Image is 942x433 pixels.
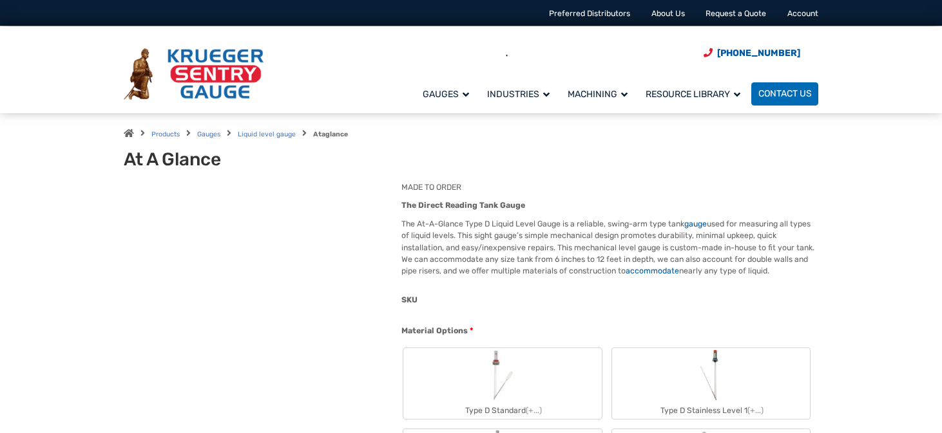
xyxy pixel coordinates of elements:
a: Machining [561,80,639,107]
strong: Ataglance [313,130,348,138]
a: Request a Quote [706,9,766,18]
span: (+...) [747,406,764,415]
div: Type D Standard [403,402,601,419]
a: Resource Library [639,80,751,107]
span: Resource Library [646,89,740,100]
a: accommodate [626,266,679,275]
a: Preferred Distributors [549,9,630,18]
abbr: required [470,325,473,336]
span: Contact Us [758,89,812,100]
a: About Us [651,9,685,18]
a: Liquid level gauge [238,130,296,138]
a: Gauges [416,80,480,107]
span: SKU [401,295,418,304]
span: Machining [568,89,628,100]
a: Phone Number (920) 434-8860 [704,46,800,60]
span: Material Options [401,326,468,335]
a: Products [151,130,180,138]
a: Account [787,9,818,18]
span: [PHONE_NUMBER] [717,48,800,59]
label: Type D Standard [403,348,601,419]
div: Type D Stainless Level 1 [612,402,810,419]
a: Contact Us [751,82,818,106]
img: Chemical Sight Gauge [696,348,726,402]
a: Industries [480,80,561,107]
label: Type D Stainless Level 1 [612,348,810,419]
p: The At-A-Glance Type D Liquid Level Gauge is a reliable, swing-arm type tank used for measuring a... [401,218,818,277]
span: Industries [487,89,550,100]
img: Krueger Sentry Gauge [124,48,264,100]
span: MADE TO ORDER [401,183,461,192]
h1: At A Glance [124,149,401,170]
span: Gauges [423,89,469,100]
span: (+...) [526,406,542,415]
a: Gauges [197,130,220,138]
strong: The Direct Reading Tank Gauge [401,201,525,210]
a: gauge [684,219,707,228]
